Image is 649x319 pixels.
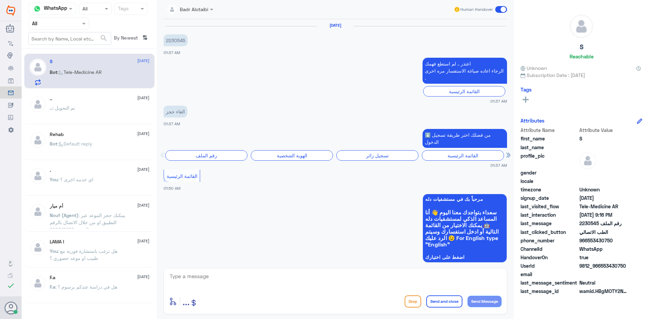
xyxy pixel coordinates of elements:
[183,295,190,307] span: ...
[137,274,149,280] span: [DATE]
[50,132,64,137] h5: Rehab
[426,295,462,308] button: Send and close
[490,162,507,168] span: 01:37 AM
[50,248,117,261] span: : هل ترغب باستشارة فورية مع طبيب او موعد حضوري ؟
[521,237,578,244] span: phone_number
[490,98,507,104] span: 01:37 AM
[57,141,92,147] span: : Default reply
[137,95,149,101] span: [DATE]
[579,203,628,210] span: Tele-Medicine AR
[117,5,129,14] div: Tags
[29,239,46,256] img: defaultAdmin.png
[521,211,578,218] span: last_interaction
[29,167,46,184] img: defaultAdmin.png
[50,212,78,218] span: Nouf (Agent)
[142,32,148,43] i: ⇅
[579,271,628,278] span: null
[579,237,628,244] span: 966553430750
[579,194,628,202] span: 2024-10-09T10:44:12.451Z
[50,203,63,209] h5: أم ميار
[521,245,578,252] span: ChannelId
[55,284,117,290] span: : هل في دراسة عندكم برسوم ؟
[521,186,578,193] span: timezone
[521,229,578,236] span: last_clicked_button
[29,96,46,113] img: defaultAdmin.png
[183,294,190,309] button: ...
[579,220,628,227] span: رقم الملف 2230545
[521,152,578,168] span: profile_pic
[50,167,51,173] h5: .
[164,106,187,117] p: 18/3/2025, 1:37 AM
[50,141,57,147] span: Bot
[580,43,583,51] h5: S
[521,127,578,134] span: Attribute Name
[50,239,64,245] h5: LAMA !
[405,295,421,308] button: Drop
[425,255,504,260] span: اضغط على اختيارك
[579,229,628,236] span: الطب الاتصالي
[164,50,180,55] span: 01:37 AM
[579,288,628,295] span: wamid.HBgMOTY2NTUzNDMwNzUwFQIAEhgUM0EyODRCQTc3RTNFQTAwREE2OTkA
[467,296,502,307] button: Send Message
[521,279,578,286] span: last_message_sentiment
[251,150,333,161] div: الهوية الشخصية
[100,34,108,42] span: search
[29,59,46,76] img: defaultAdmin.png
[164,34,188,46] p: 18/3/2025, 1:37 AM
[100,33,108,44] button: search
[521,194,578,202] span: signup_date
[4,301,17,314] button: Avatar
[579,245,628,252] span: 2
[50,59,52,64] h5: S
[521,86,532,92] h6: Tags
[165,150,247,161] div: رقم الملف
[579,262,628,269] span: 9812_966553430750
[167,173,197,179] span: القائمة الرئيسية
[29,32,111,45] input: Search by Name, Local etc…
[579,127,628,134] span: Attribute Value
[425,196,504,202] span: مرحباً بك في مستشفيات دله
[423,58,507,84] p: 18/3/2025, 1:37 AM
[137,131,149,137] span: [DATE]
[521,144,578,151] span: last_name
[137,202,149,208] span: [DATE]
[579,186,628,193] span: Unknown
[7,282,15,290] i: check
[52,105,75,111] span: : تم التحويل
[579,279,628,286] span: 0
[6,5,15,16] img: Widebot Logo
[579,169,628,176] span: null
[521,169,578,176] span: gender
[336,150,418,161] div: تسجيل زائر
[521,288,578,295] span: last_message_id
[50,177,58,182] span: You
[111,32,140,46] span: By Newest
[579,211,628,218] span: 2025-09-15T18:16:48.664Z
[317,23,354,28] h6: [DATE]
[137,166,149,172] span: [DATE]
[521,254,578,261] span: HandoverOn
[50,212,125,232] span: : يمكنك حجز الموعد عبر التطبيق او من خلال الاتصال بالرقم الموحد 920012222
[50,105,52,111] span: ..
[422,150,504,161] div: القائمة الرئيسية
[50,248,58,254] span: You
[521,262,578,269] span: UserId
[164,186,181,190] span: 01:50 AM
[29,275,46,292] img: defaultAdmin.png
[58,177,93,182] span: : اي خدمه اخرى ؟
[425,209,504,247] span: سعداء بتواجدك معنا اليوم 👋 أنا المساعد الذكي لمستشفيات دله 🤖 يمكنك الاختيار من القائمة التالية أو...
[460,6,493,12] span: Human Handover
[29,203,46,220] img: defaultAdmin.png
[521,72,642,79] span: Subscription Date : [DATE]
[570,15,593,38] img: defaultAdmin.png
[423,129,507,148] p: 18/3/2025, 1:37 AM
[521,220,578,227] span: last_message
[579,178,628,185] span: null
[50,284,55,290] span: F.a
[579,135,628,142] span: S
[521,135,578,142] span: first_name
[521,64,547,72] span: Unknown
[137,238,149,244] span: [DATE]
[570,53,594,59] h6: Reachable
[521,117,545,124] h6: Attributes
